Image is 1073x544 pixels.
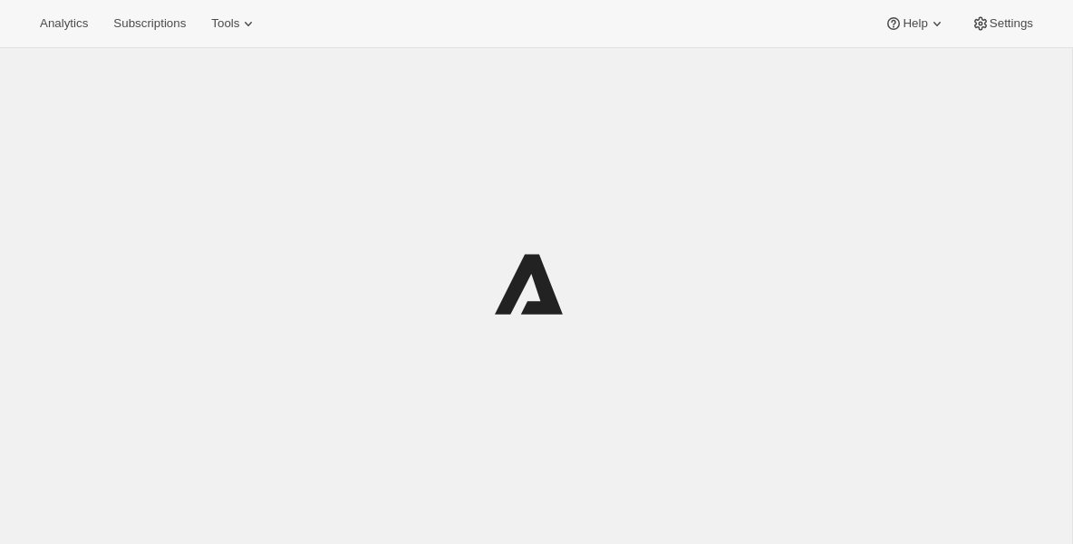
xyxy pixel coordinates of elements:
[29,11,99,36] button: Analytics
[102,11,197,36] button: Subscriptions
[874,11,956,36] button: Help
[40,16,88,31] span: Analytics
[903,16,927,31] span: Help
[990,16,1033,31] span: Settings
[200,11,268,36] button: Tools
[113,16,186,31] span: Subscriptions
[211,16,239,31] span: Tools
[961,11,1044,36] button: Settings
